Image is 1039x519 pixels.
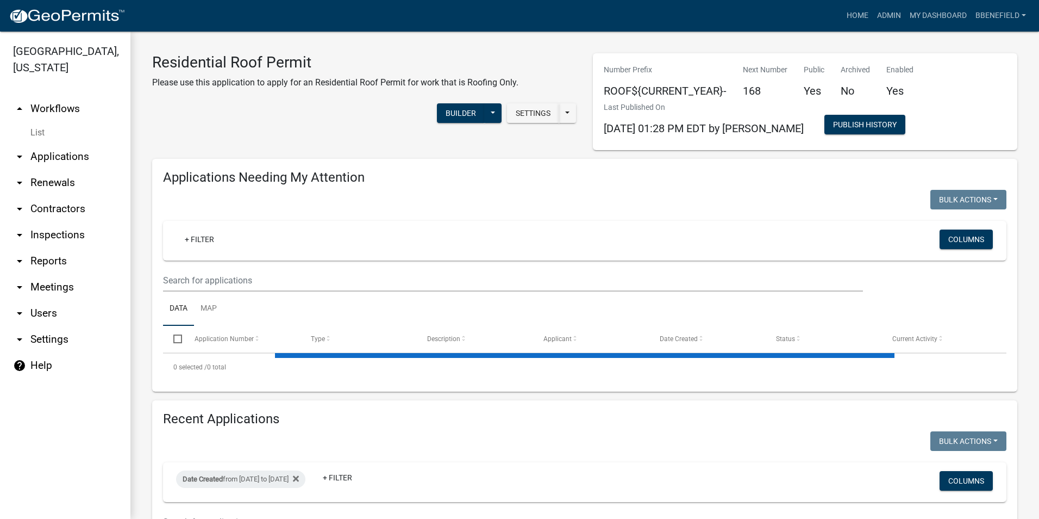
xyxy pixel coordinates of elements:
[841,84,870,97] h5: No
[930,190,1006,209] button: Bulk Actions
[604,84,727,97] h5: ROOF${CURRENT_YEAR}-
[163,170,1006,186] h4: Applications Needing My Attention
[892,335,937,343] span: Current Activity
[873,5,905,26] a: Admin
[417,326,533,352] datatable-header-cell: Description
[905,5,971,26] a: My Dashboard
[882,326,998,352] datatable-header-cell: Current Activity
[13,333,26,346] i: arrow_drop_down
[163,269,863,292] input: Search for applications
[163,326,184,352] datatable-header-cell: Select
[930,431,1006,451] button: Bulk Actions
[604,122,804,135] span: [DATE] 01:28 PM EDT by [PERSON_NAME]
[507,103,559,123] button: Settings
[314,468,361,487] a: + Filter
[183,475,223,483] span: Date Created
[184,326,300,352] datatable-header-cell: Application Number
[13,255,26,268] i: arrow_drop_down
[543,335,572,343] span: Applicant
[971,5,1030,26] a: BBenefield
[437,103,485,123] button: Builder
[842,5,873,26] a: Home
[13,102,26,115] i: arrow_drop_up
[163,354,1006,381] div: 0 total
[660,335,698,343] span: Date Created
[824,121,905,130] wm-modal-confirm: Workflow Publish History
[886,84,913,97] h5: Yes
[940,230,993,249] button: Columns
[13,281,26,294] i: arrow_drop_down
[173,363,207,371] span: 0 selected /
[427,335,460,343] span: Description
[311,335,325,343] span: Type
[604,102,804,113] p: Last Published On
[176,230,223,249] a: + Filter
[940,471,993,491] button: Columns
[13,150,26,163] i: arrow_drop_down
[13,307,26,320] i: arrow_drop_down
[804,84,824,97] h5: Yes
[176,471,305,488] div: from [DATE] to [DATE]
[194,292,223,326] a: Map
[766,326,882,352] datatable-header-cell: Status
[604,64,727,76] p: Number Prefix
[13,176,26,189] i: arrow_drop_down
[743,84,787,97] h5: 168
[649,326,766,352] datatable-header-cell: Date Created
[300,326,416,352] datatable-header-cell: Type
[804,64,824,76] p: Public
[743,64,787,76] p: Next Number
[824,115,905,134] button: Publish History
[841,64,870,76] p: Archived
[776,335,795,343] span: Status
[152,76,518,89] p: Please use this application to apply for an Residential Roof Permit for work that is Roofing Only.
[13,202,26,215] i: arrow_drop_down
[13,228,26,242] i: arrow_drop_down
[163,411,1006,427] h4: Recent Applications
[163,292,194,326] a: Data
[533,326,649,352] datatable-header-cell: Applicant
[886,64,913,76] p: Enabled
[13,359,26,372] i: help
[152,53,518,72] h3: Residential Roof Permit
[195,335,254,343] span: Application Number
